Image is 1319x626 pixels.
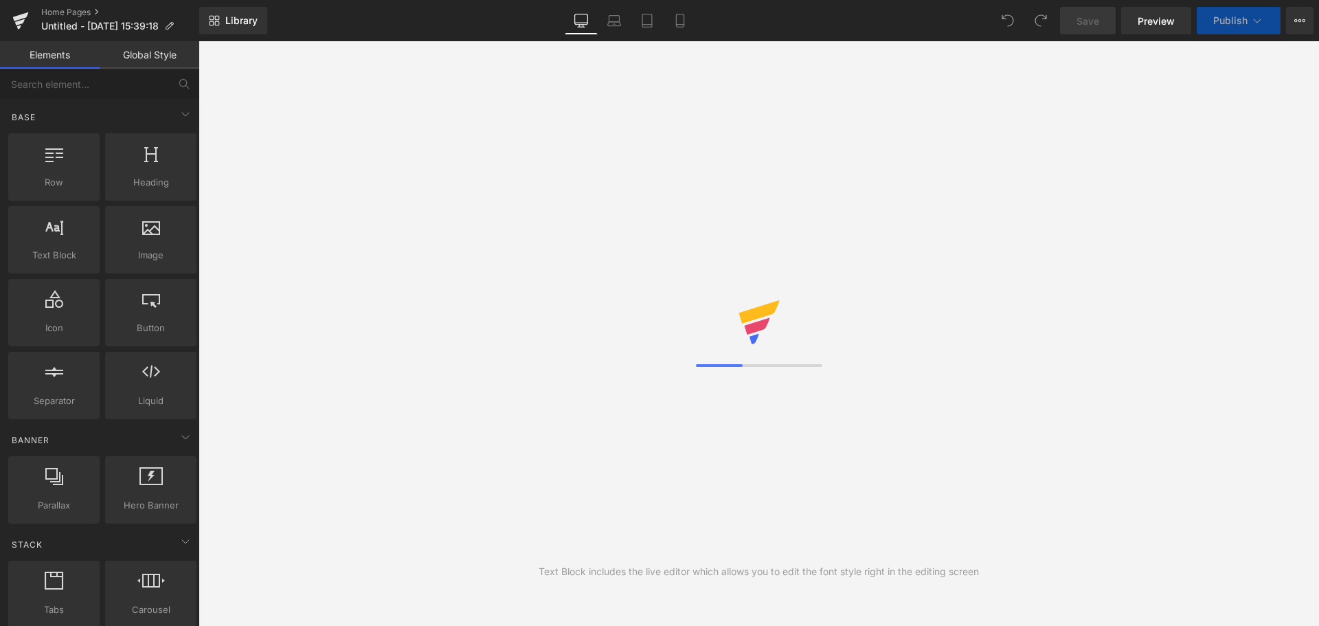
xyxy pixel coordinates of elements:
a: Mobile [664,7,697,34]
span: Heading [109,175,192,190]
span: Image [109,248,192,262]
span: Text Block [12,248,95,262]
span: Library [225,14,258,27]
span: Publish [1213,15,1248,26]
span: Row [12,175,95,190]
a: Tablet [631,7,664,34]
span: Banner [10,434,51,447]
button: Publish [1197,7,1281,34]
span: Untitled - [DATE] 15:39:18 [41,21,159,32]
span: Carousel [109,603,192,617]
span: Icon [12,321,95,335]
a: Desktop [565,7,598,34]
span: Liquid [109,394,192,408]
span: Save [1076,14,1099,28]
span: Button [109,321,192,335]
a: Laptop [598,7,631,34]
a: Global Style [100,41,199,69]
button: Redo [1027,7,1055,34]
span: Hero Banner [109,498,192,513]
span: Stack [10,538,44,551]
a: Home Pages [41,7,199,18]
button: More [1286,7,1314,34]
a: New Library [199,7,267,34]
div: Text Block includes the live editor which allows you to edit the font style right in the editing ... [539,564,979,579]
span: Tabs [12,603,95,617]
a: Preview [1121,7,1191,34]
span: Base [10,111,37,124]
button: Undo [994,7,1022,34]
span: Preview [1138,14,1175,28]
span: Parallax [12,498,95,513]
span: Separator [12,394,95,408]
